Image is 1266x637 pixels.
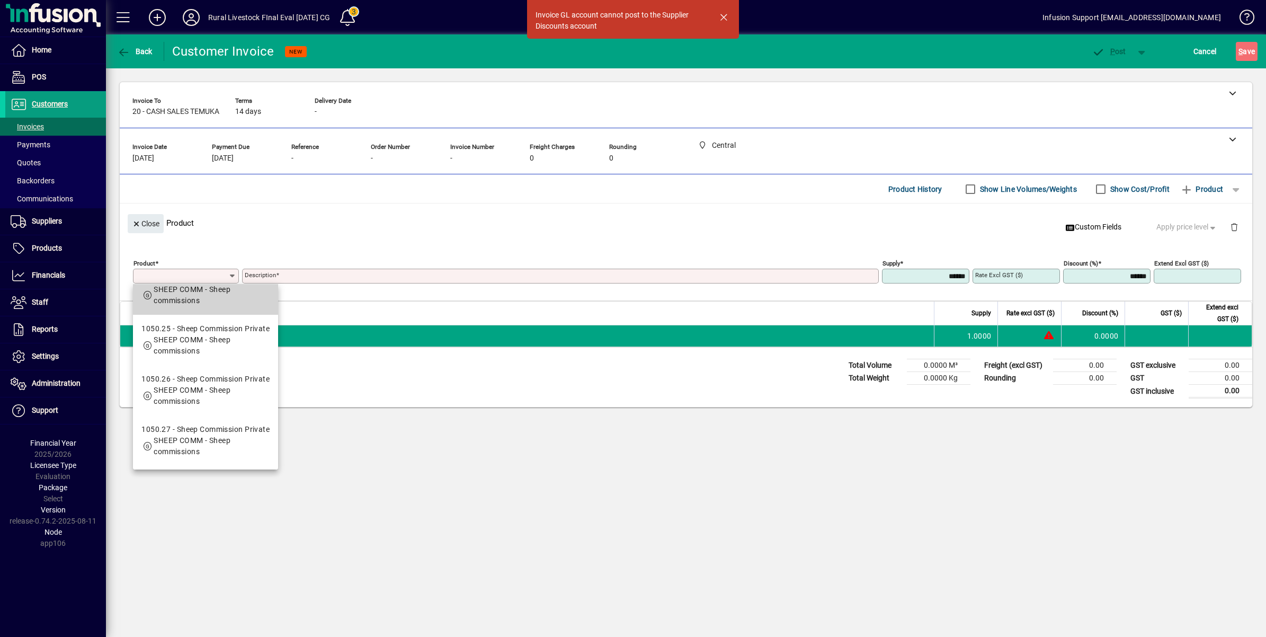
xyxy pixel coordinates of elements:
[32,406,58,414] span: Support
[32,46,51,54] span: Home
[132,215,159,233] span: Close
[1125,385,1189,398] td: GST inclusive
[1222,214,1247,240] button: Delete
[11,158,41,167] span: Quotes
[5,208,106,235] a: Suppliers
[843,372,907,385] td: Total Weight
[1161,307,1182,319] span: GST ($)
[11,140,50,149] span: Payments
[1082,307,1118,319] span: Discount (%)
[133,260,155,267] mat-label: Product
[5,172,106,190] a: Backorders
[5,316,106,343] a: Reports
[140,8,174,27] button: Add
[154,285,230,305] span: SHEEP COMM - Sheep commissions
[133,365,278,415] mat-option: 1050.26 - Sheep Commission Private
[5,118,106,136] a: Invoices
[133,315,278,365] mat-option: 1050.25 - Sheep Commission Private
[5,136,106,154] a: Payments
[132,108,219,116] span: 20 - CASH SALES TEMUKA
[609,154,613,163] span: 0
[44,528,62,536] span: Node
[30,461,76,470] span: Licensee Type
[106,42,164,61] app-page-header-button: Back
[979,359,1053,372] td: Freight (excl GST)
[1006,307,1055,319] span: Rate excl GST ($)
[1156,222,1218,233] span: Apply price level
[1232,2,1253,37] a: Knowledge Base
[1189,359,1252,372] td: 0.00
[5,235,106,262] a: Products
[11,176,55,185] span: Backorders
[141,323,270,334] div: 1050.25 - Sheep Commission Private
[133,466,278,516] mat-option: 1050.28 - Sheep Commission Private
[245,271,276,279] mat-label: Description
[1064,260,1098,267] mat-label: Discount (%)
[172,43,274,60] div: Customer Invoice
[289,48,302,55] span: NEW
[1061,325,1125,347] td: 0.0000
[5,397,106,424] a: Support
[11,194,73,203] span: Communications
[888,181,942,198] span: Product History
[32,352,59,360] span: Settings
[1191,42,1219,61] button: Cancel
[1236,42,1258,61] button: Save
[450,154,452,163] span: -
[967,331,992,341] span: 1.0000
[5,190,106,208] a: Communications
[1154,260,1209,267] mat-label: Extend excl GST ($)
[120,204,1252,242] div: Product
[1195,302,1238,325] span: Extend excl GST ($)
[975,271,1023,279] mat-label: Rate excl GST ($)
[1086,42,1131,61] button: Post
[212,154,234,163] span: [DATE]
[1238,43,1255,60] span: ave
[32,271,65,279] span: Financials
[32,100,68,108] span: Customers
[5,154,106,172] a: Quotes
[235,108,261,116] span: 14 days
[5,64,106,91] a: POS
[5,289,106,316] a: Staff
[884,180,947,199] button: Product History
[1053,359,1117,372] td: 0.00
[141,424,270,435] div: 1050.27 - Sheep Commission Private
[971,307,991,319] span: Supply
[1189,372,1252,385] td: 0.00
[1108,184,1170,194] label: Show Cost/Profit
[5,262,106,289] a: Financials
[979,372,1053,385] td: Rounding
[125,218,166,228] app-page-header-button: Close
[907,359,970,372] td: 0.0000 M³
[1125,372,1189,385] td: GST
[114,42,155,61] button: Back
[1061,218,1126,237] button: Custom Fields
[141,374,270,385] div: 1050.26 - Sheep Commission Private
[1092,47,1126,56] span: ost
[41,506,66,514] span: Version
[154,335,230,355] span: SHEEP COMM - Sheep commissions
[843,359,907,372] td: Total Volume
[132,154,154,163] span: [DATE]
[882,260,900,267] mat-label: Supply
[1110,47,1115,56] span: P
[1238,47,1243,56] span: S
[1065,222,1121,233] span: Custom Fields
[117,47,153,56] span: Back
[154,386,230,405] span: SHEEP COMM - Sheep commissions
[133,415,278,466] mat-option: 1050.27 - Sheep Commission Private
[1042,9,1221,26] div: Infusion Support [EMAIL_ADDRESS][DOMAIN_NAME]
[32,379,81,387] span: Administration
[907,372,970,385] td: 0.0000 Kg
[133,264,278,315] mat-option: 1050.24 - Sheep Commission Private
[1189,385,1252,398] td: 0.00
[32,217,62,225] span: Suppliers
[978,184,1077,194] label: Show Line Volumes/Weights
[32,298,48,306] span: Staff
[371,154,373,163] span: -
[291,154,293,163] span: -
[208,9,330,26] div: Rural Livestock FInal Eval [DATE] CG
[1053,372,1117,385] td: 0.00
[39,483,67,492] span: Package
